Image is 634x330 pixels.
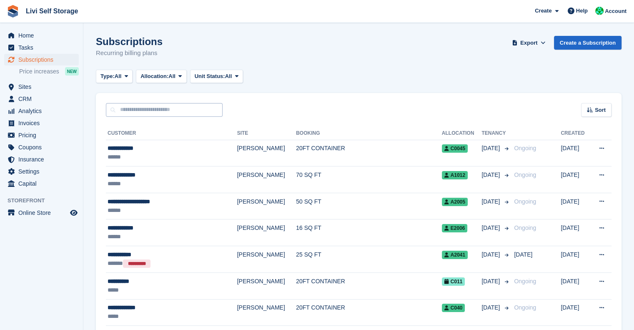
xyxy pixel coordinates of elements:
[18,30,68,41] span: Home
[18,42,68,53] span: Tasks
[4,54,79,65] a: menu
[18,81,68,93] span: Sites
[96,36,163,47] h1: Subscriptions
[481,197,501,206] span: [DATE]
[535,7,551,15] span: Create
[595,106,606,114] span: Sort
[23,4,81,18] a: Livi Self Storage
[481,303,501,312] span: [DATE]
[561,127,590,140] th: Created
[576,7,588,15] span: Help
[18,54,68,65] span: Subscriptions
[96,70,133,83] button: Type: All
[511,36,547,50] button: Export
[4,42,79,53] a: menu
[296,127,442,140] th: Booking
[481,127,511,140] th: Tenancy
[237,273,296,300] td: [PERSON_NAME]
[168,72,175,81] span: All
[4,93,79,105] a: menu
[237,166,296,193] td: [PERSON_NAME]
[195,72,225,81] span: Unit Status:
[442,198,468,206] span: A2005
[100,72,115,81] span: Type:
[296,140,442,166] td: 20FT CONTAINER
[514,224,536,231] span: Ongoing
[605,7,626,15] span: Account
[237,299,296,326] td: [PERSON_NAME]
[4,81,79,93] a: menu
[481,250,501,259] span: [DATE]
[4,30,79,41] a: menu
[19,67,79,76] a: Price increases NEW
[4,117,79,129] a: menu
[296,166,442,193] td: 70 SQ FT
[481,277,501,286] span: [DATE]
[4,141,79,153] a: menu
[481,144,501,153] span: [DATE]
[296,193,442,219] td: 50 SQ FT
[18,154,68,165] span: Insurance
[4,207,79,219] a: menu
[7,5,19,18] img: stora-icon-8386f47178a22dfd0bd8f6a31ec36ba5ce8667c1dd55bd0f319d3a0aa187defe.svg
[514,171,536,178] span: Ongoing
[442,251,468,259] span: A2041
[8,196,83,205] span: Storefront
[296,299,442,326] td: 20FT CONTAINER
[296,219,442,246] td: 16 SQ FT
[115,72,122,81] span: All
[514,145,536,151] span: Ongoing
[442,127,482,140] th: Allocation
[140,72,168,81] span: Allocation:
[237,127,296,140] th: Site
[237,140,296,166] td: [PERSON_NAME]
[561,140,590,166] td: [DATE]
[442,224,468,232] span: E2006
[442,304,465,312] span: C040
[69,208,79,218] a: Preview store
[4,105,79,117] a: menu
[19,68,59,76] span: Price increases
[237,193,296,219] td: [PERSON_NAME]
[4,178,79,189] a: menu
[442,277,465,286] span: C011
[237,246,296,273] td: [PERSON_NAME]
[561,166,590,193] td: [DATE]
[4,154,79,165] a: menu
[18,105,68,117] span: Analytics
[18,141,68,153] span: Coupons
[18,117,68,129] span: Invoices
[4,129,79,141] a: menu
[514,304,536,311] span: Ongoing
[18,178,68,189] span: Capital
[18,93,68,105] span: CRM
[595,7,604,15] img: Joe Robertson
[18,166,68,177] span: Settings
[442,171,468,179] span: A1012
[514,278,536,285] span: Ongoing
[561,219,590,246] td: [DATE]
[481,224,501,232] span: [DATE]
[96,48,163,58] p: Recurring billing plans
[561,193,590,219] td: [DATE]
[442,144,468,153] span: C0045
[514,198,536,205] span: Ongoing
[296,273,442,300] td: 20FT CONTAINER
[190,70,243,83] button: Unit Status: All
[237,219,296,246] td: [PERSON_NAME]
[554,36,621,50] a: Create a Subscription
[561,299,590,326] td: [DATE]
[65,67,79,76] div: NEW
[520,39,537,47] span: Export
[106,127,237,140] th: Customer
[561,246,590,273] td: [DATE]
[136,70,187,83] button: Allocation: All
[296,246,442,273] td: 25 SQ FT
[514,251,532,258] span: [DATE]
[481,171,501,179] span: [DATE]
[561,273,590,300] td: [DATE]
[4,166,79,177] a: menu
[18,207,68,219] span: Online Store
[18,129,68,141] span: Pricing
[225,72,232,81] span: All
